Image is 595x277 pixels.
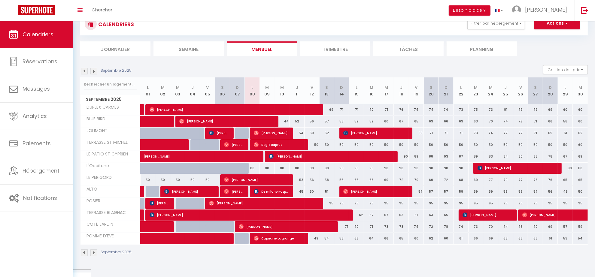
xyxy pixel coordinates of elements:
div: 50 [349,139,364,150]
span: ALTO [81,186,104,193]
div: 59 [498,186,513,197]
div: 56 [305,116,320,127]
abbr: D [445,85,448,90]
div: 67 [558,151,573,162]
div: 95 [513,198,528,209]
div: 53 [290,174,305,185]
span: [PERSON_NAME] [144,148,254,159]
span: Hébergement [23,167,59,174]
div: 55 [334,174,349,185]
div: 50 [141,174,156,185]
div: 60 [573,104,588,115]
div: Domaine [31,35,46,39]
div: 70 [409,174,424,185]
div: 79 [498,174,513,185]
div: 90 [379,163,394,174]
div: 95 [469,198,484,209]
div: 50 [305,139,320,150]
abbr: M [265,85,269,90]
div: 61 [558,128,573,139]
abbr: L [564,85,566,90]
div: 57 [439,186,454,197]
th: 08 [245,77,260,104]
abbr: M [489,85,493,90]
div: 69 [543,128,558,139]
span: Notifications [23,194,57,202]
div: 65 [573,174,588,185]
div: 95 [409,198,424,209]
div: 85 [528,151,543,162]
div: 53 [334,116,349,127]
div: 59 [469,186,484,197]
th: 16 [364,77,379,104]
div: 60 [573,139,588,150]
div: 80 [275,163,290,174]
div: 95 [394,198,409,209]
div: 83 [483,151,498,162]
div: 52 [290,116,305,127]
div: 74 [439,104,454,115]
th: 25 [498,77,513,104]
abbr: L [251,85,253,90]
span: [PERSON_NAME] [463,209,513,221]
span: Chercher [92,7,112,13]
th: 19 [409,77,424,104]
abbr: L [356,85,357,90]
div: 110 [573,163,588,174]
div: 67 [394,116,409,127]
th: 06 [215,77,230,104]
span: [PERSON_NAME] [224,186,244,197]
div: 50 [170,174,185,185]
th: 28 [543,77,558,104]
abbr: M [474,85,478,90]
button: Gestion des prix [543,65,588,74]
div: 72 [498,128,513,139]
div: 50 [364,139,379,150]
button: Ouvrir le widget de chat LiveChat [5,2,23,20]
img: ... [512,5,521,14]
p: Septembre 2025 [101,68,132,74]
span: TERRASSE BLAGNAC [81,209,128,216]
span: BLUE BIRD [81,116,107,122]
abbr: J [505,85,507,90]
div: 74 [424,104,439,115]
div: 50 [319,139,334,150]
div: 63 [469,116,484,127]
div: 61 [409,209,424,221]
div: 62 [349,209,364,221]
abbr: J [296,85,298,90]
span: JOLIMONT [81,128,109,134]
button: Filtrer par hébergement [467,17,525,29]
span: [PERSON_NAME] [239,221,334,232]
img: tab_domain_overview_orange.svg [24,35,29,40]
th: 01 [141,77,156,104]
div: 80 [260,163,275,174]
div: 95 [439,198,454,209]
span: [PERSON_NAME] [209,127,229,139]
div: 71 [349,104,364,115]
div: 89 [409,151,424,162]
div: 71 [439,128,454,139]
span: Regis Baptut [254,139,304,150]
div: 50 [498,139,513,150]
div: 90 [394,163,409,174]
div: 69 [424,174,439,185]
div: 50 [155,174,170,185]
th: 26 [513,77,528,104]
th: 15 [349,77,364,104]
img: tab_keywords_by_traffic_grey.svg [68,35,73,40]
span: [PERSON_NAME] [150,197,170,209]
th: 27 [528,77,543,104]
div: 50 [185,174,200,185]
li: Trimestre [300,41,370,56]
div: Mots-clés [75,35,92,39]
th: 02 [155,77,170,104]
abbr: S [430,85,433,90]
li: Semaine [153,41,224,56]
abbr: M [161,85,165,90]
a: [PERSON_NAME] [141,151,156,162]
div: 54 [290,128,305,139]
div: 50 [439,139,454,150]
th: 05 [200,77,215,104]
div: 67 [364,209,379,221]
